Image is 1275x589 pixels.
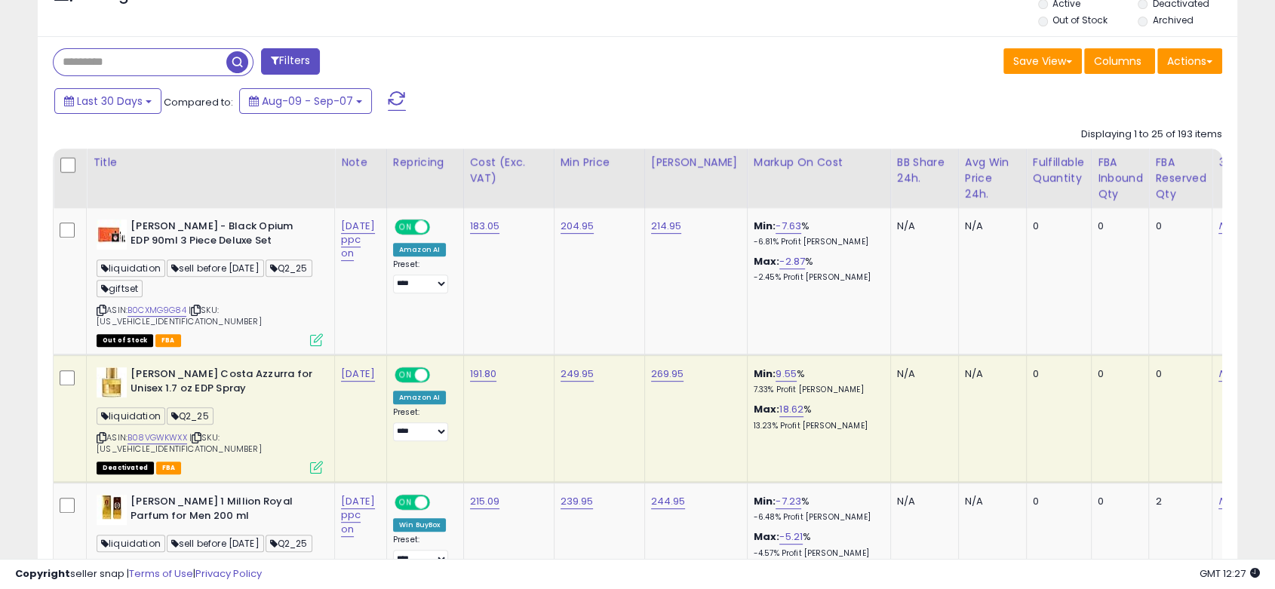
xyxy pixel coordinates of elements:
a: 244.95 [651,494,686,509]
span: sell before [DATE] [167,259,264,277]
button: Last 30 Days [54,88,161,114]
div: N/A [897,495,947,508]
div: Avg Win Price 24h. [965,155,1020,202]
a: 9.55 [776,367,797,382]
th: The percentage added to the cost of goods (COGS) that forms the calculator for Min & Max prices. [747,149,890,208]
span: Q2_25 [266,535,312,552]
div: FBA inbound Qty [1098,155,1143,202]
b: Max: [754,529,780,544]
div: Repricing [393,155,457,170]
div: 0 [1033,367,1080,381]
div: % [754,219,879,247]
div: N/A [965,367,1015,381]
span: OFF [428,369,452,382]
a: 183.05 [470,219,500,234]
span: ON [396,496,415,509]
div: 0 [1098,495,1138,508]
div: Min Price [561,155,638,170]
b: Min: [754,219,776,233]
p: 7.33% Profit [PERSON_NAME] [754,385,879,395]
div: Cost (Exc. VAT) [470,155,548,186]
a: B0CXMG9G84 [127,304,186,317]
a: 214.95 [651,219,682,234]
a: 215.09 [470,494,500,509]
label: Archived [1153,14,1194,26]
div: Note [341,155,380,170]
a: [DATE] ppc on [341,494,375,536]
label: Out of Stock [1052,14,1108,26]
div: % [754,530,879,558]
div: seller snap | | [15,567,262,581]
span: Columns [1094,54,1141,69]
a: [DATE] [341,367,375,382]
div: N/A [965,219,1015,233]
span: ON [396,221,415,234]
span: Compared to: [164,95,233,109]
span: liquidation [97,535,165,552]
button: Aug-09 - Sep-07 [239,88,372,114]
a: B08VGWKWXX [127,431,187,444]
span: Aug-09 - Sep-07 [262,94,353,109]
div: % [754,367,879,395]
p: 13.23% Profit [PERSON_NAME] [754,421,879,431]
div: ASIN: [97,367,323,472]
div: [PERSON_NAME] [651,155,741,170]
div: Preset: [393,259,452,293]
button: Filters [261,48,320,75]
button: Actions [1157,48,1222,74]
div: 0 [1033,219,1080,233]
span: ON [396,369,415,382]
span: OFF [428,496,452,509]
b: [PERSON_NAME] - Black Opium EDP 90ml 3 Piece Deluxe Set [131,219,314,251]
span: liquidation [97,407,165,425]
span: | SKU: [US_VEHICLE_IDENTIFICATION_NUMBER] [97,304,262,327]
div: 0 [1155,219,1200,233]
p: -6.48% Profit [PERSON_NAME] [754,512,879,523]
a: -7.23 [776,494,801,509]
div: Amazon AI [393,391,446,404]
span: OFF [428,221,452,234]
div: N/A [897,367,947,381]
span: All listings that are unavailable for purchase on Amazon for any reason other than out-of-stock [97,462,154,474]
span: Last 30 Days [77,94,143,109]
a: 269.95 [651,367,684,382]
a: [DATE] ppc on [341,219,375,261]
span: giftset [97,280,143,297]
span: All listings that are currently out of stock and unavailable for purchase on Amazon [97,334,153,347]
img: 41+2HfoaswL._SL40_.jpg [97,219,127,250]
div: 2 [1155,495,1200,508]
div: Preset: [393,535,452,569]
strong: Copyright [15,566,70,581]
span: Q2_25 [167,407,214,425]
a: N/A [1218,494,1237,509]
b: Min: [754,494,776,508]
span: FBA [155,334,181,347]
a: -2.87 [779,254,805,269]
b: Max: [754,254,780,268]
button: Save View [1003,48,1082,74]
b: Max: [754,402,780,416]
div: Win BuyBox [393,518,447,532]
a: 239.95 [561,494,594,509]
a: Privacy Policy [195,566,262,581]
a: 204.95 [561,219,594,234]
a: -7.63 [776,219,801,234]
span: 2025-10-8 12:27 GMT [1200,566,1260,581]
a: N/A [1218,367,1237,382]
div: Displaying 1 to 25 of 193 items [1081,127,1222,142]
a: 191.80 [470,367,497,382]
div: Markup on Cost [754,155,884,170]
div: FBA Reserved Qty [1155,155,1206,202]
div: 0 [1155,367,1200,381]
span: sell before [DATE] [167,535,264,552]
div: N/A [897,219,947,233]
div: Preset: [393,407,452,441]
div: 0 [1098,219,1138,233]
a: 249.95 [561,367,594,382]
div: % [754,403,879,431]
b: [PERSON_NAME] 1 Million Royal Parfum for Men 200 ml [131,495,314,526]
span: FBA [156,462,182,474]
div: % [754,495,879,523]
div: 0 [1033,495,1080,508]
div: % [754,255,879,283]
